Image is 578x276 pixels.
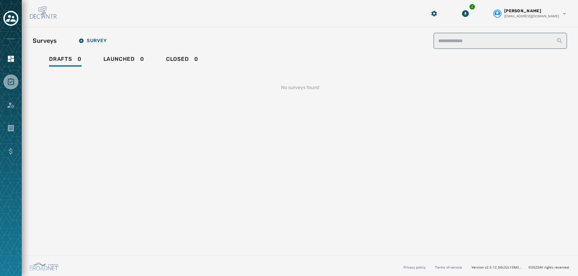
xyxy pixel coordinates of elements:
button: Download Menu [459,7,472,20]
span: Closed [166,56,189,63]
span: © 2025 All rights reserved. [528,265,570,270]
div: No surveys found [33,73,567,102]
div: 2 [469,3,476,10]
a: Closed0 [161,52,204,68]
span: [EMAIL_ADDRESS][DOMAIN_NAME] [504,14,559,19]
span: Version [472,265,523,270]
a: Privacy policy [403,265,426,270]
span: Drafts [49,56,72,63]
a: Navigate to Home [3,51,18,66]
div: 0 [166,56,198,67]
button: Survey [73,34,112,48]
div: 0 [103,56,144,67]
button: User settings [491,5,570,21]
span: Survey [79,38,107,44]
button: Manage global settings [428,7,440,20]
span: v2.5.12_60c32c15fd37978ea97d18c88c1d5e69e1bdb78b [485,265,523,270]
a: Drafts0 [44,52,87,68]
h2: Surveys [33,36,57,46]
a: Launched0 [98,52,150,68]
button: Toggle account select drawer [3,11,18,26]
span: [PERSON_NAME] [504,8,541,14]
span: Launched [103,56,135,63]
div: 0 [49,56,82,67]
a: Terms of service [435,265,462,270]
